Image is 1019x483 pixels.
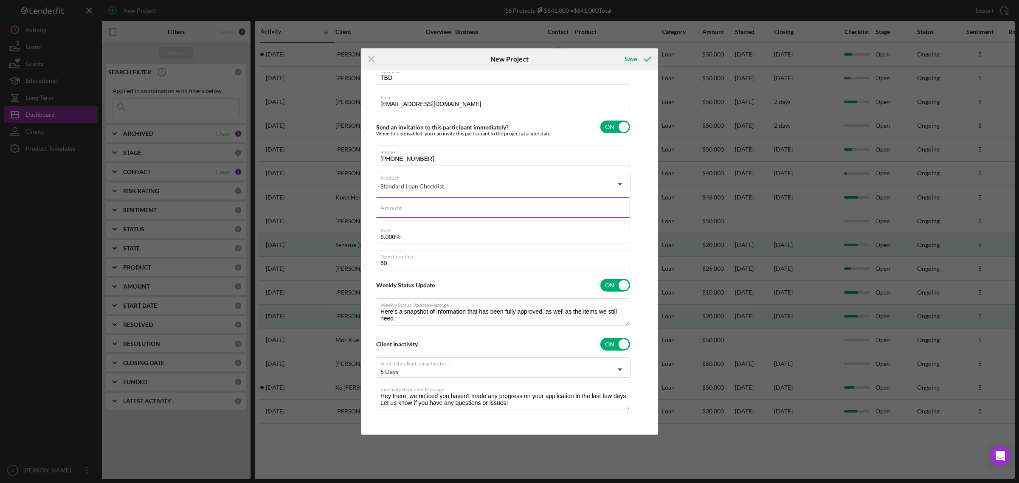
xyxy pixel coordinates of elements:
[376,124,509,131] label: Send an invitation to this participant immediately?
[380,383,630,393] label: Inactivity Reminder Message
[380,205,402,211] label: Amount
[625,51,637,67] div: Save
[376,281,435,289] label: Weekly Status Update
[380,299,630,308] label: Weekly Status Update Message
[490,55,529,63] h6: New Project
[616,51,658,67] button: Save
[380,183,444,190] div: Standard Loan Checklist
[376,298,630,326] textarea: Here's a snapshot of information that has been fully approved, as well as the items we still need...
[376,131,552,137] div: When this is disabled, you can invite this participant to the project at a later date.
[380,368,398,375] div: 5 Days
[990,446,1011,466] div: Open Intercom Messenger
[380,250,630,260] label: Term (months)
[380,146,630,155] label: Phone
[376,340,418,348] label: Client Inactivity
[380,224,630,233] label: Rate
[376,383,630,410] textarea: Hey there, we noticed you haven't made any progress on your application in the last few days. Let...
[380,91,630,101] label: Email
